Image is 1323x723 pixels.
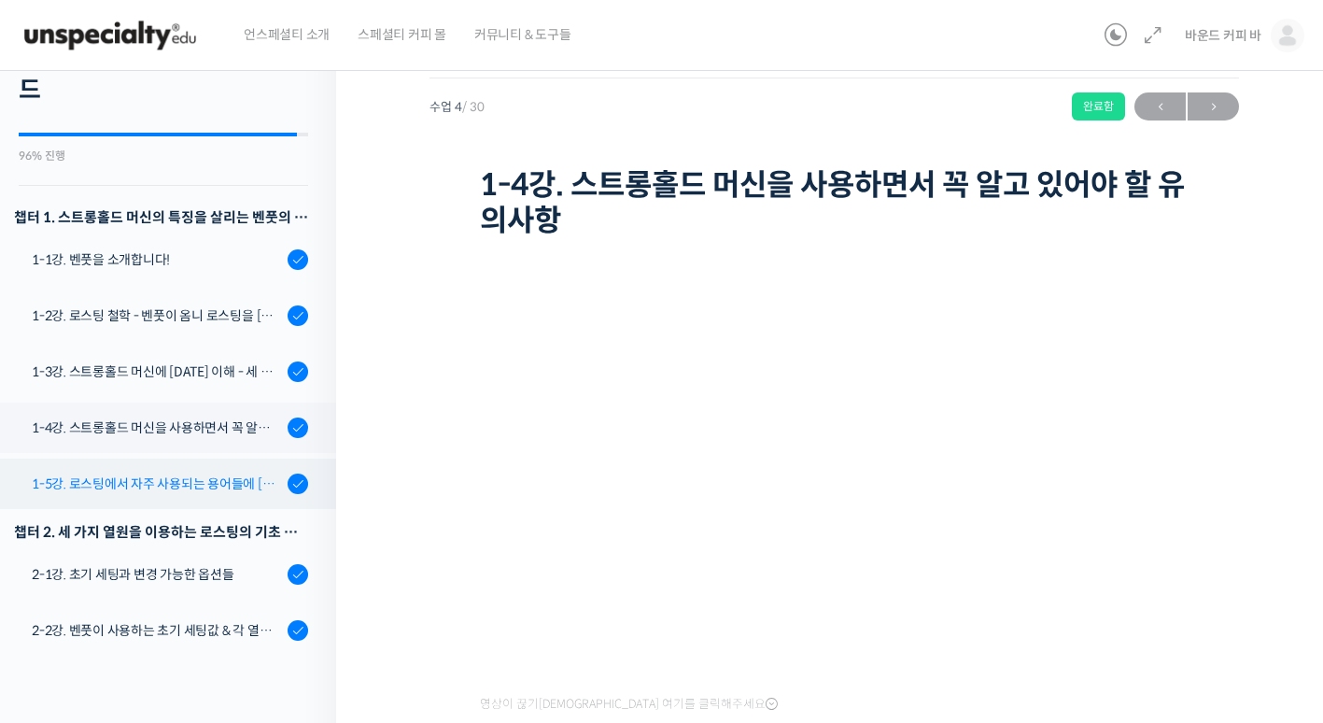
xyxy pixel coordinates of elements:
[429,101,485,113] span: 수업 4
[462,99,485,115] span: / 30
[1072,92,1125,120] div: 완료함
[241,568,359,615] a: 설정
[1134,94,1186,120] span: ←
[14,519,308,545] div: 챕터 2. 세 가지 열원을 이용하는 로스팅의 기초 설계
[32,305,282,326] div: 1-2강. 로스팅 철학 - 벤풋이 옴니 로스팅을 [DATE] 않는 이유
[32,620,282,641] div: 2-2강. 벤풋이 사용하는 초기 세팅값 & 각 열원이 하는 역할
[32,474,282,494] div: 1-5강. 로스팅에서 자주 사용되는 용어들에 [DATE] 이해
[32,361,282,382] div: 1-3강. 스트롱홀드 머신에 [DATE] 이해 - 세 가지 열원이 만들어내는 변화
[32,564,282,585] div: 2-1강. 초기 세팅과 변경 가능한 옵션들
[480,167,1189,239] h1: 1-4강. 스트롱홀드 머신을 사용하면서 꼭 알고 있어야 할 유의사항
[59,596,70,611] span: 홈
[123,568,241,615] a: 대화
[1134,92,1186,120] a: ←이전
[32,249,282,270] div: 1-1강. 벤풋을 소개합니다!
[171,597,193,612] span: 대화
[14,205,308,230] h3: 챕터 1. 스트롱홀드 머신의 특징을 살리는 벤풋의 로스팅 방식
[1185,27,1261,44] span: 바운드 커피 바
[1188,92,1239,120] a: 다음→
[289,596,311,611] span: 설정
[6,568,123,615] a: 홈
[480,697,778,712] span: 영상이 끊기[DEMOGRAPHIC_DATA] 여기를 클릭해주세요
[19,150,308,162] div: 96% 진행
[32,418,282,438] div: 1-4강. 스트롱홀드 머신을 사용하면서 꼭 알고 있어야 할 유의사항
[1188,94,1239,120] span: →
